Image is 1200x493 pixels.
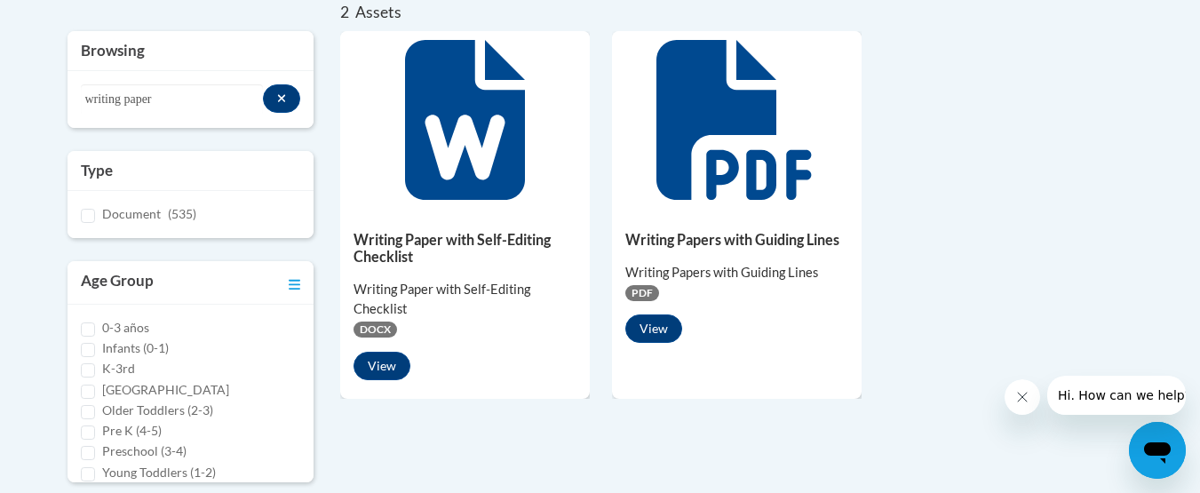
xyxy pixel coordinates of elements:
[625,263,848,282] div: Writing Papers with Guiding Lines
[168,206,196,221] span: (535)
[102,338,169,358] label: Infants (0-1)
[263,84,301,113] button: Search resources
[1005,379,1040,415] iframe: Close message
[11,12,144,27] span: Hi. How can we help?
[81,40,301,61] h3: Browsing
[354,231,576,266] h5: Writing Paper with Self-Editing Checklist
[81,270,154,295] h3: Age Group
[81,160,301,181] h3: Type
[340,3,349,21] span: 2
[102,318,149,338] label: 0-3 años
[625,231,848,248] h5: Writing Papers with Guiding Lines
[289,270,300,295] a: Toggle collapse
[355,3,401,21] span: Assets
[81,84,263,115] input: Search resources
[102,380,229,400] label: [GEOGRAPHIC_DATA]
[102,421,162,441] label: Pre K (4-5)
[1129,422,1186,479] iframe: Button to launch messaging window
[625,314,682,343] button: View
[102,401,213,420] label: Older Toddlers (2-3)
[354,280,576,319] div: Writing Paper with Self-Editing Checklist
[102,206,161,221] span: Document
[102,463,216,482] label: Young Toddlers (1-2)
[102,359,135,378] label: K-3rd
[354,322,397,338] span: DOCX
[625,285,659,301] span: PDF
[354,352,410,380] button: View
[102,441,187,461] label: Preschool (3-4)
[1047,376,1186,415] iframe: Message from company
